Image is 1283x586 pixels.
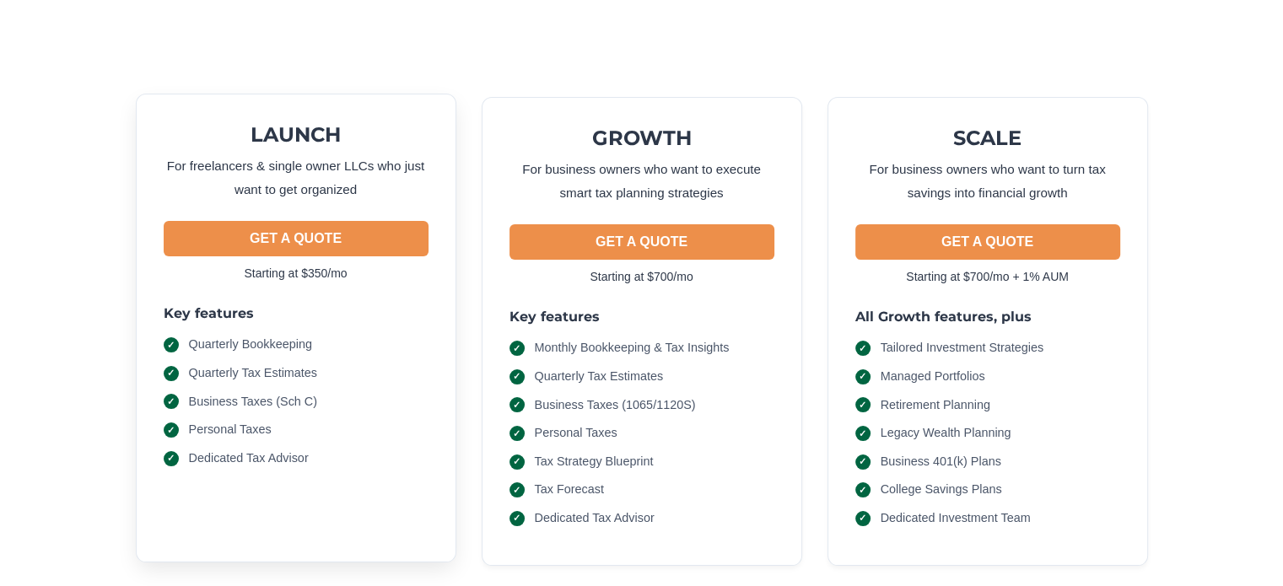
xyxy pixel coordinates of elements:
span: Business 401(k) Plans [881,453,1001,471]
h2: LAUNCH [164,121,429,148]
span: Tax Strategy Blueprint [535,453,654,471]
p: For business owners who want to execute smart tax planning strategies [509,158,774,204]
span: Retirement Planning [881,396,990,415]
span: Quarterly Tax Estimates [535,368,664,386]
button: GET A QUOTE [509,224,774,260]
h2: GROWTH [509,125,774,151]
span: Monthly Bookkeeping & Tax Insights [535,339,730,358]
span: Tailored Investment Strategies [881,339,1044,358]
h2: SCALE [855,125,1120,151]
span: Tax Forecast [535,481,604,499]
p: Starting at $700/mo [509,266,774,288]
h3: Key features [509,308,774,325]
span: Legacy Wealth Planning [881,424,1011,443]
span: College Savings Plans [881,481,1002,499]
span: Business Taxes (1065/1120S) [535,396,696,415]
button: GET A QUOTE [855,224,1120,260]
h3: All Growth features, plus [855,308,1120,325]
span: Business Taxes (Sch C) [189,393,318,411]
span: Dedicated Tax Advisor [189,449,309,468]
p: For business owners who want to turn tax savings into financial growth [855,158,1120,204]
span: Dedicated Tax Advisor [535,509,655,528]
span: Quarterly Bookkeeping [189,336,312,354]
span: Quarterly Tax Estimates [189,364,318,383]
p: For freelancers & single owner LLCs who just want to get organized [164,154,429,201]
p: Starting at $700/mo + 1% AUM [855,266,1120,288]
h3: Key features [164,304,429,322]
p: Starting at $350/mo [164,263,429,284]
button: GET A QUOTE [164,221,429,256]
span: Personal Taxes [189,421,272,439]
span: Personal Taxes [535,424,617,443]
span: Managed Portfolios [881,368,985,386]
span: Dedicated Investment Team [881,509,1031,528]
